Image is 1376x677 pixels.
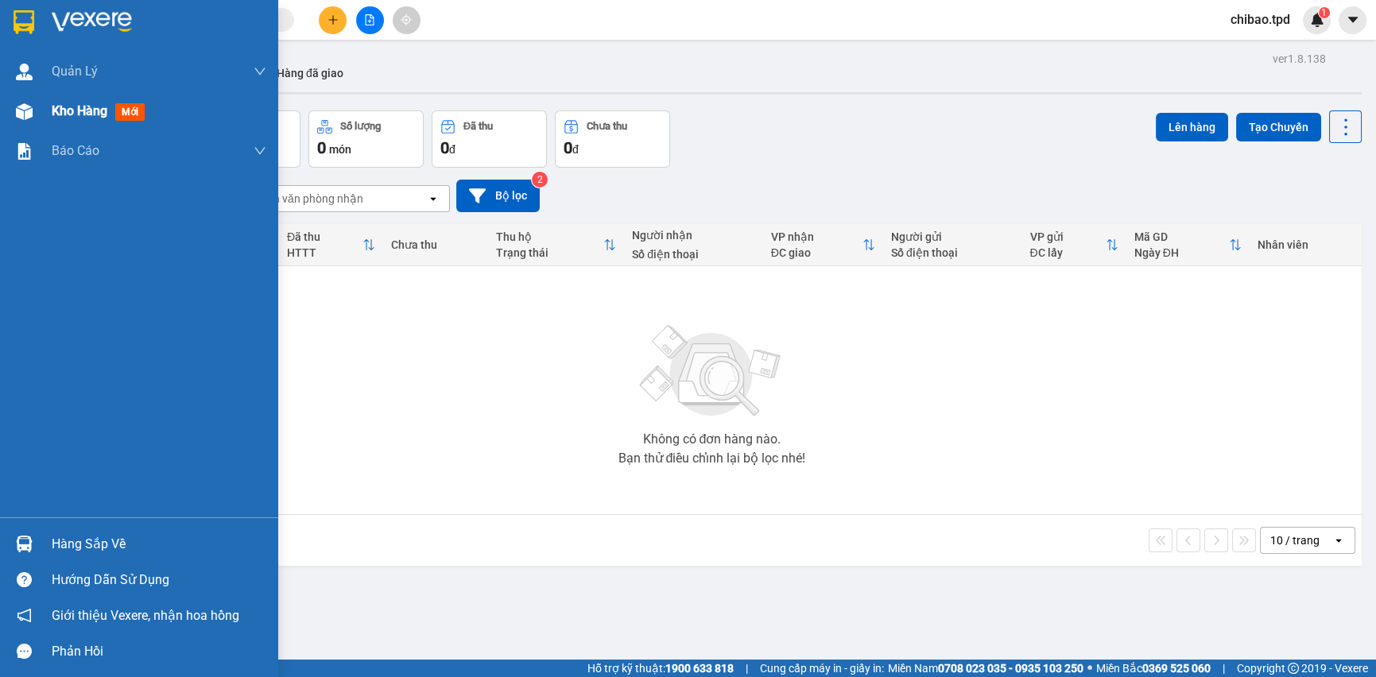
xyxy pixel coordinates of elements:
[632,248,755,261] div: Số điện thoại
[254,191,363,207] div: Chọn văn phòng nhận
[1223,660,1225,677] span: |
[1142,662,1211,675] strong: 0369 525 060
[329,143,351,156] span: món
[52,103,107,118] span: Kho hàng
[401,14,412,25] span: aim
[496,246,604,259] div: Trạng thái
[287,230,362,243] div: Đã thu
[1236,113,1321,141] button: Tạo Chuyến
[1346,13,1360,27] span: caret-down
[17,608,32,623] span: notification
[364,14,375,25] span: file-add
[393,6,421,34] button: aim
[1134,230,1229,243] div: Mã GD
[665,662,734,675] strong: 1900 633 818
[463,121,493,132] div: Đã thu
[1273,50,1326,68] div: ver 1.8.138
[16,143,33,160] img: solution-icon
[771,246,862,259] div: ĐC giao
[16,64,33,80] img: warehouse-icon
[1270,532,1320,548] div: 10 / trang
[1029,246,1105,259] div: ĐC lấy
[1134,246,1229,259] div: Ngày ĐH
[632,315,791,427] img: svg+xml;base64,PHN2ZyBjbGFzcz0ibGlzdC1wbHVnX19zdmciIHhtbG5zPSJodHRwOi8vd3d3LnczLm9yZy8yMDAwL3N2Zy...
[449,143,455,156] span: đ
[52,568,266,592] div: Hướng dẫn sử dụng
[52,61,98,81] span: Quản Lý
[1339,6,1366,34] button: caret-down
[1087,665,1092,671] span: ⚪️
[891,230,1014,243] div: Người gửi
[763,224,883,266] th: Toggle SortBy
[14,10,34,34] img: logo-vxr
[771,230,862,243] div: VP nhận
[279,224,383,266] th: Toggle SortBy
[642,433,781,446] div: Không có đơn hàng nào.
[555,110,670,168] button: Chưa thu0đ
[52,640,266,663] div: Phản hồi
[1126,224,1250,266] th: Toggle SortBy
[564,138,572,157] span: 0
[391,238,479,251] div: Chưa thu
[440,138,449,157] span: 0
[427,192,440,205] svg: open
[1156,113,1228,141] button: Lên hàng
[1021,224,1126,266] th: Toggle SortBy
[1332,534,1345,547] svg: open
[319,6,347,34] button: plus
[891,246,1014,259] div: Số điện thoại
[1029,230,1105,243] div: VP gửi
[432,110,547,168] button: Đã thu0đ
[1258,238,1354,251] div: Nhân viên
[317,138,326,157] span: 0
[1288,663,1299,674] span: copyright
[746,660,748,677] span: |
[456,180,540,212] button: Bộ lọc
[254,145,266,157] span: down
[938,662,1083,675] strong: 0708 023 035 - 0935 103 250
[287,246,362,259] div: HTTT
[1218,10,1303,29] span: chibao.tpd
[888,660,1083,677] span: Miền Nam
[1310,13,1324,27] img: icon-new-feature
[52,141,99,161] span: Báo cáo
[328,14,339,25] span: plus
[254,65,266,78] span: down
[115,103,145,121] span: mới
[52,532,266,556] div: Hàng sắp về
[1096,660,1211,677] span: Miền Bắc
[496,230,604,243] div: Thu hộ
[17,572,32,587] span: question-circle
[488,224,625,266] th: Toggle SortBy
[1321,7,1327,18] span: 1
[340,121,381,132] div: Số lượng
[17,644,32,659] span: message
[587,660,734,677] span: Hỗ trợ kỹ thuật:
[16,103,33,120] img: warehouse-icon
[632,229,755,242] div: Người nhận
[618,452,805,465] div: Bạn thử điều chỉnh lại bộ lọc nhé!
[572,143,579,156] span: đ
[264,54,356,92] button: Hàng đã giao
[532,172,548,188] sup: 2
[52,605,239,625] span: Giới thiệu Vexere, nhận hoa hồng
[1319,7,1330,18] sup: 1
[587,121,627,132] div: Chưa thu
[356,6,384,34] button: file-add
[308,110,424,168] button: Số lượng0món
[760,660,884,677] span: Cung cấp máy in - giấy in:
[16,536,33,552] img: warehouse-icon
